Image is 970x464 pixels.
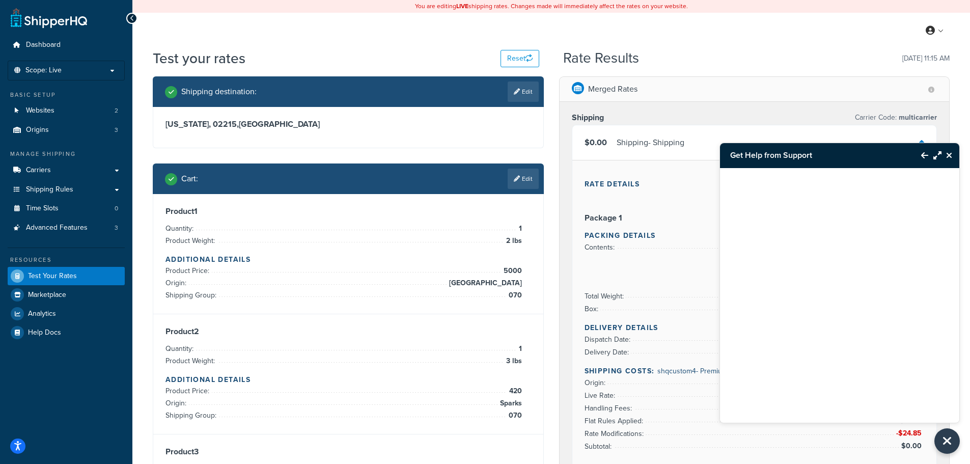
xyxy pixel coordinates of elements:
[8,91,125,99] div: Basic Setup
[165,290,219,301] span: Shipping Group:
[506,410,522,422] span: 070
[934,428,960,454] button: Close Resource Center
[181,174,198,183] h2: Cart :
[25,66,62,75] span: Scope: Live
[165,386,212,396] span: Product Price:
[8,121,125,140] a: Origins3
[456,2,468,11] b: LIVE
[516,343,522,355] span: 1
[911,144,928,167] button: Back to Resource Center
[28,329,61,337] span: Help Docs
[115,106,118,115] span: 2
[8,199,125,218] li: Time Slots
[165,374,531,385] h4: Additional Details
[585,377,608,388] span: Origin:
[165,447,531,457] h3: Product 3
[585,390,618,401] span: Live Rate:
[26,204,59,213] span: Time Slots
[585,403,634,414] span: Handling Fees:
[28,272,77,281] span: Test Your Rates
[447,277,522,289] span: [GEOGRAPHIC_DATA]
[165,326,531,337] h3: Product 2
[165,278,189,288] span: Origin:
[115,224,118,232] span: 3
[8,36,125,54] a: Dashboard
[508,81,539,102] a: Edit
[8,286,125,304] a: Marketplace
[585,366,925,376] h4: Shipping Costs:
[8,199,125,218] a: Time Slots0
[617,135,684,150] div: Shipping - Shipping
[588,82,638,96] p: Merged Rates
[26,41,61,49] span: Dashboard
[855,111,937,125] p: Carrier Code:
[585,179,925,189] h4: Rate Details
[8,161,125,180] a: Carriers
[585,347,631,358] span: Delivery Date:
[504,235,522,247] span: 2 lbs
[902,51,950,66] p: [DATE] 11:15 AM
[26,224,88,232] span: Advanced Features
[516,223,522,235] span: 1
[897,112,937,123] span: multicarrier
[8,267,125,285] li: Test Your Rates
[941,149,959,161] button: Close Resource Center
[8,180,125,199] a: Shipping Rules
[585,334,633,345] span: Dispatch Date:
[8,101,125,120] li: Websites
[585,416,646,426] span: Flat Rules Applied:
[585,304,601,314] span: Box:
[585,441,614,452] span: Subtotal:
[26,106,54,115] span: Websites
[26,166,51,175] span: Carriers
[165,206,531,216] h3: Product 1
[26,126,49,134] span: Origins
[507,385,522,397] span: 420
[585,428,646,439] span: Rate Modifications:
[165,254,531,265] h4: Additional Details
[8,323,125,342] a: Help Docs
[8,305,125,323] a: Analytics
[28,291,66,299] span: Marketplace
[501,50,539,67] button: Reset
[165,265,212,276] span: Product Price:
[115,204,118,213] span: 0
[504,355,522,367] span: 3 lbs
[501,265,522,277] span: 5000
[8,101,125,120] a: Websites2
[165,398,189,408] span: Origin:
[585,213,925,223] h3: Package 1
[508,169,539,189] a: Edit
[585,322,925,333] h4: Delivery Details
[585,242,617,253] span: Contents:
[165,235,217,246] span: Product Weight:
[165,356,217,366] span: Product Weight:
[153,48,245,68] h1: Test your rates
[165,343,196,354] span: Quantity:
[657,366,855,376] span: shqcustom4 - Premium Ground (3-5 days) - with Adult Signature
[165,223,196,234] span: Quantity:
[165,410,219,421] span: Shipping Group:
[928,144,941,167] button: Maximize Resource Center
[26,185,73,194] span: Shipping Rules
[8,150,125,158] div: Manage Shipping
[896,428,924,439] span: -$24.85
[8,219,125,237] li: Advanced Features
[165,119,531,129] h3: [US_STATE], 02215 , [GEOGRAPHIC_DATA]
[506,289,522,302] span: 070
[8,121,125,140] li: Origins
[585,230,925,241] h4: Packing Details
[497,397,522,410] span: Sparks
[585,291,626,302] span: Total Weight:
[28,310,56,318] span: Analytics
[8,219,125,237] a: Advanced Features3
[8,256,125,264] div: Resources
[585,137,607,148] span: $0.00
[563,50,639,66] h2: Rate Results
